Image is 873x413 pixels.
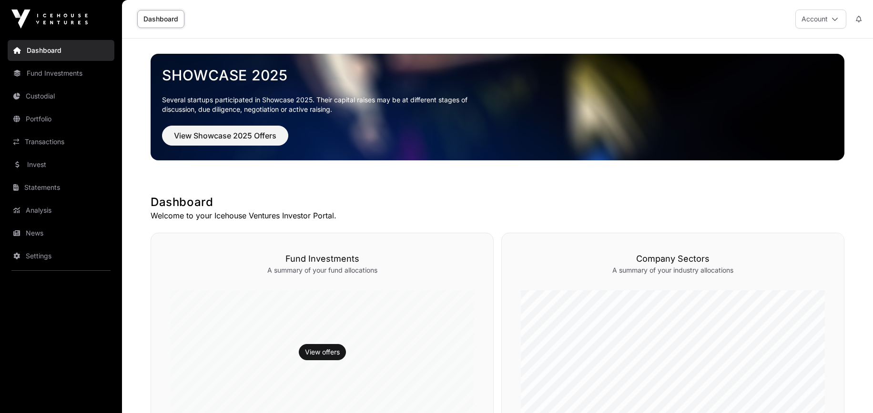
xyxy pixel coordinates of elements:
a: News [8,223,114,244]
a: Custodial [8,86,114,107]
button: View Showcase 2025 Offers [162,126,288,146]
a: Dashboard [8,40,114,61]
span: View Showcase 2025 Offers [174,130,276,141]
a: Analysis [8,200,114,221]
button: View offers [299,344,346,360]
a: Invest [8,154,114,175]
h3: Company Sectors [521,252,825,265]
a: View Showcase 2025 Offers [162,135,288,145]
p: Welcome to your Icehouse Ventures Investor Portal. [151,210,844,221]
p: A summary of your fund allocations [170,265,474,275]
img: Icehouse Ventures Logo [11,10,88,29]
a: Settings [8,246,114,266]
h1: Dashboard [151,195,844,210]
p: Several startups participated in Showcase 2025. Their capital raises may be at different stages o... [162,95,482,114]
a: Transactions [8,131,114,152]
img: Showcase 2025 [151,54,844,160]
h3: Fund Investments [170,252,474,265]
a: Statements [8,177,114,198]
a: Dashboard [137,10,184,28]
a: View offers [305,347,340,357]
a: Portfolio [8,108,114,129]
a: Showcase 2025 [162,67,833,84]
p: A summary of your industry allocations [521,265,825,275]
a: Fund Investments [8,63,114,84]
button: Account [795,10,846,29]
